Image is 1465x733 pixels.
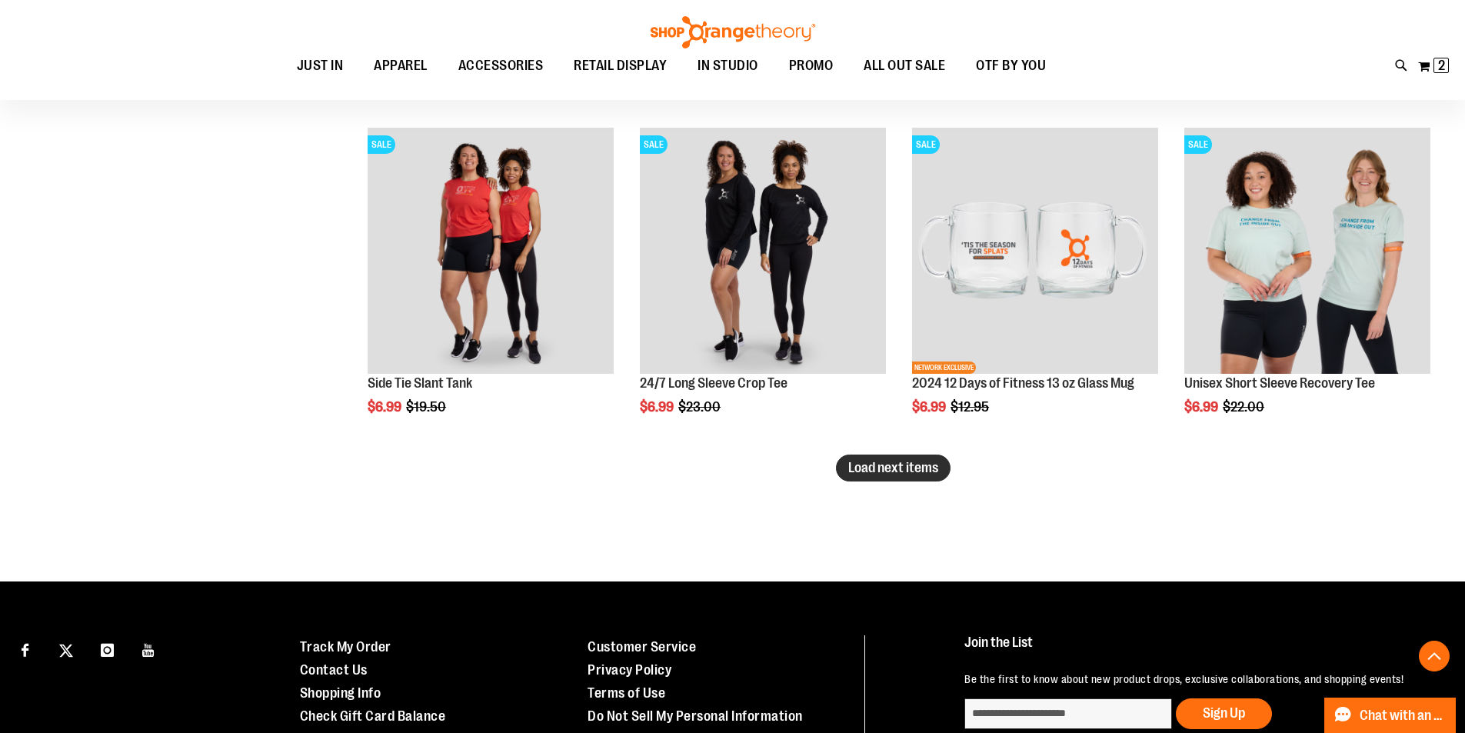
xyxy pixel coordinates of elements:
[1184,128,1430,374] img: Main of 2024 AUGUST Unisex Short Sleeve Recovery Tee
[1184,128,1430,376] a: Main of 2024 AUGUST Unisex Short Sleeve Recovery TeeSALE
[678,399,723,415] span: $23.00
[640,128,886,376] a: 24/7 Long Sleeve Crop TeeSALE
[406,399,448,415] span: $19.50
[374,48,428,83] span: APPAREL
[368,399,404,415] span: $6.99
[588,685,665,701] a: Terms of Use
[135,635,162,662] a: Visit our Youtube page
[588,662,671,678] a: Privacy Policy
[864,48,945,83] span: ALL OUT SALE
[912,362,976,374] span: NETWORK EXCLUSIVE
[1177,120,1438,454] div: product
[648,16,817,48] img: Shop Orangetheory
[964,635,1430,664] h4: Join the List
[698,48,758,83] span: IN STUDIO
[360,120,621,454] div: product
[951,399,991,415] span: $12.95
[300,662,368,678] a: Contact Us
[904,120,1166,454] div: product
[368,375,472,391] a: Side Tie Slant Tank
[912,135,940,154] span: SALE
[912,399,948,415] span: $6.99
[640,128,886,374] img: 24/7 Long Sleeve Crop Tee
[1203,705,1245,721] span: Sign Up
[1223,399,1267,415] span: $22.00
[300,708,446,724] a: Check Gift Card Balance
[368,128,614,376] a: Side Tie Slant TankSALE
[964,698,1172,729] input: enter email
[964,671,1430,687] p: Be the first to know about new product drops, exclusive collaborations, and shopping events!
[640,399,676,415] span: $6.99
[300,685,381,701] a: Shopping Info
[59,644,73,658] img: Twitter
[300,639,391,655] a: Track My Order
[1419,641,1450,671] button: Back To Top
[458,48,544,83] span: ACCESSORIES
[368,135,395,154] span: SALE
[94,635,121,662] a: Visit our Instagram page
[297,48,344,83] span: JUST IN
[1184,375,1375,391] a: Unisex Short Sleeve Recovery Tee
[574,48,667,83] span: RETAIL DISPLAY
[640,135,668,154] span: SALE
[632,120,894,454] div: product
[588,708,803,724] a: Do Not Sell My Personal Information
[1438,58,1445,73] span: 2
[848,460,938,475] span: Load next items
[588,639,696,655] a: Customer Service
[12,635,38,662] a: Visit our Facebook page
[912,128,1158,374] img: Main image of 2024 12 Days of Fitness 13 oz Glass Mug
[976,48,1046,83] span: OTF BY YOU
[368,128,614,374] img: Side Tie Slant Tank
[1184,399,1220,415] span: $6.99
[1184,135,1212,154] span: SALE
[912,128,1158,376] a: Main image of 2024 12 Days of Fitness 13 oz Glass MugSALENETWORK EXCLUSIVE
[1176,698,1272,729] button: Sign Up
[789,48,834,83] span: PROMO
[912,375,1134,391] a: 2024 12 Days of Fitness 13 oz Glass Mug
[1324,698,1457,733] button: Chat with an Expert
[53,635,80,662] a: Visit our X page
[836,455,951,481] button: Load next items
[640,375,787,391] a: 24/7 Long Sleeve Crop Tee
[1360,708,1447,723] span: Chat with an Expert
